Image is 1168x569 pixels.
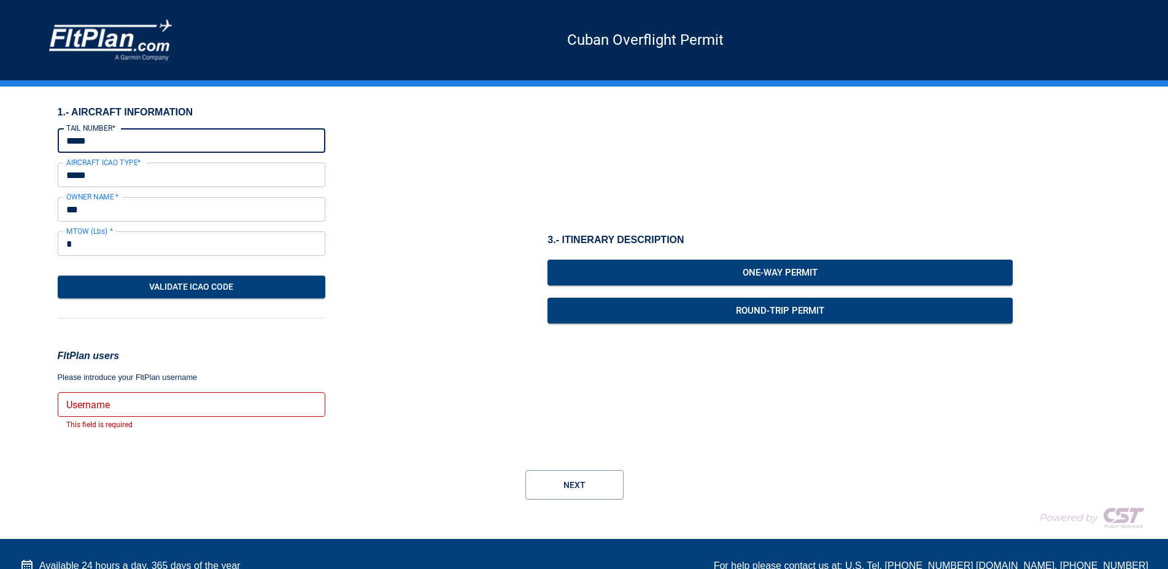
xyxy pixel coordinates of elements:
[58,371,326,384] p: Please introduce your FltPlan username
[66,123,115,133] label: TAIL NUMBER*
[58,276,326,298] button: Validate ICAO Code
[58,106,326,118] h6: 1.- AIRCRAFT INFORMATION
[66,192,119,202] label: OWNER NAME *
[1026,502,1148,533] img: COMPANY LOGO
[58,348,326,364] h3: FltPlan users
[66,419,317,432] p: This field is required
[172,39,1119,41] h5: Cuban Overflight Permit
[547,260,1013,285] button: One-Way Permit
[525,470,624,500] button: Next
[547,233,1013,247] h1: 3.- ITINERARY DESCRIPTION
[547,298,1013,323] button: Round-Trip Permit
[49,20,172,61] img: COMPANY LOGO
[66,157,141,168] label: AIRCRAFT ICAO TYPE*
[66,226,113,236] label: MTOW (Lbs) *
